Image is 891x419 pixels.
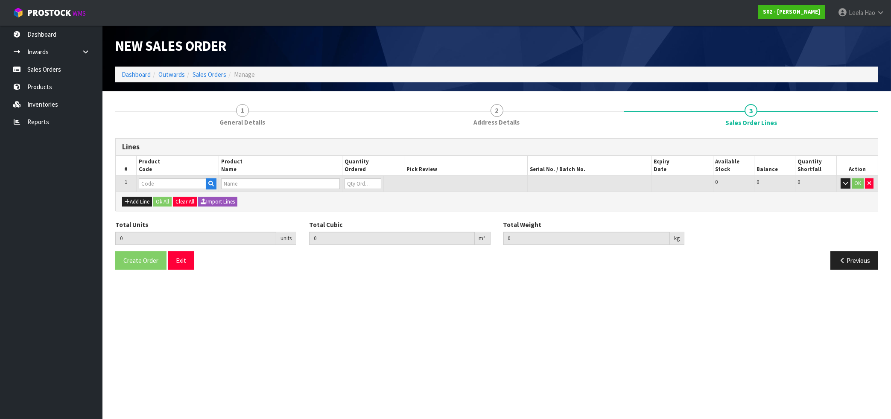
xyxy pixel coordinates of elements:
[115,220,148,229] label: Total Units
[503,220,542,229] label: Total Weight
[865,9,875,17] span: Hao
[115,251,167,270] button: Create Order
[342,156,404,176] th: Quantity Ordered
[503,232,670,245] input: Total Weight
[404,156,527,176] th: Pick Review
[651,156,713,176] th: Expiry Date
[276,232,296,245] div: units
[852,178,864,189] button: OK
[309,220,342,229] label: Total Cubic
[136,156,219,176] th: Product Code
[830,251,878,270] button: Previous
[713,156,754,176] th: Available Stock
[122,70,151,79] a: Dashboard
[198,197,237,207] button: Import Lines
[153,197,172,207] button: Ok All
[221,178,340,189] input: Name
[798,178,800,186] span: 0
[139,178,206,189] input: Code
[125,178,127,186] span: 1
[173,197,197,207] button: Clear All
[123,256,158,265] span: Create Order
[795,156,836,176] th: Quantity Shortfall
[345,178,381,189] input: Qty Ordered
[122,197,152,207] button: Add Line
[757,178,759,186] span: 0
[670,232,684,245] div: kg
[836,156,878,176] th: Action
[716,178,718,186] span: 0
[115,37,226,55] span: New Sales Order
[13,7,23,18] img: cube-alt.png
[219,156,342,176] th: Product Name
[236,104,249,117] span: 1
[122,143,871,151] h3: Lines
[115,232,276,245] input: Total Units
[491,104,503,117] span: 2
[115,132,878,276] span: Sales Order Lines
[234,70,255,79] span: Manage
[474,118,520,127] span: Address Details
[193,70,226,79] a: Sales Orders
[745,104,757,117] span: 3
[73,9,86,17] small: WMS
[168,251,194,270] button: Exit
[725,118,777,127] span: Sales Order Lines
[528,156,651,176] th: Serial No. / Batch No.
[754,156,795,176] th: Balance
[763,8,820,15] strong: S02 - [PERSON_NAME]
[219,118,265,127] span: General Details
[158,70,185,79] a: Outwards
[475,232,491,245] div: m³
[309,232,474,245] input: Total Cubic
[116,156,136,176] th: #
[27,7,71,18] span: ProStock
[849,9,863,17] span: Leela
